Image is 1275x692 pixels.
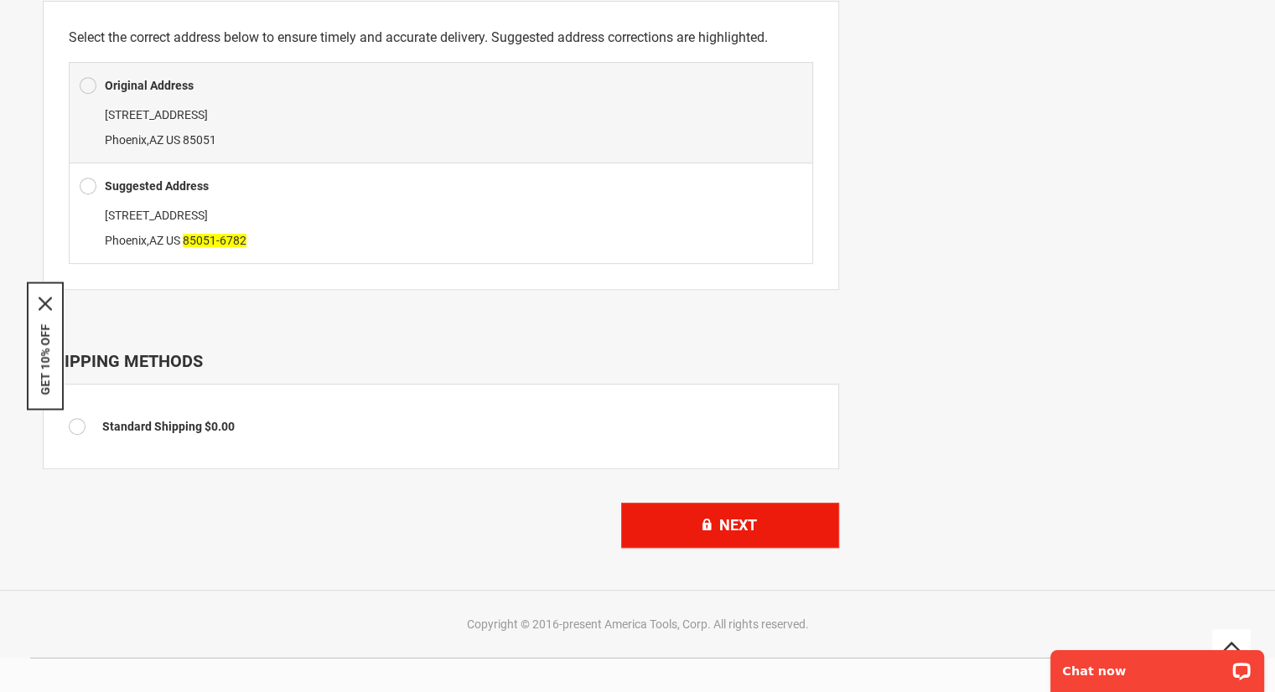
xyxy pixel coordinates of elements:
[105,79,194,92] b: Original Address
[105,179,209,193] b: Suggested Address
[39,297,52,311] button: Close
[149,133,163,147] span: AZ
[39,297,52,311] svg: close icon
[166,234,180,247] span: US
[105,133,147,147] span: Phoenix
[105,209,208,222] span: [STREET_ADDRESS]
[205,420,235,433] span: $0.00
[105,108,208,121] span: [STREET_ADDRESS]
[149,234,163,247] span: AZ
[719,516,757,534] span: Next
[621,503,839,548] button: Next
[80,203,802,253] div: ,
[1039,639,1275,692] iframe: LiveChat chat widget
[166,133,180,147] span: US
[183,133,216,147] span: 85051
[39,616,1237,633] div: Copyright © 2016-present America Tools, Corp. All rights reserved.
[183,234,246,247] span: 85051-6782
[69,27,813,49] p: Select the correct address below to ensure timely and accurate delivery. Suggested address correc...
[105,234,147,247] span: Phoenix
[102,420,202,433] span: Standard Shipping
[39,324,52,395] button: GET 10% OFF
[80,102,802,152] div: ,
[43,351,839,371] div: Shipping Methods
